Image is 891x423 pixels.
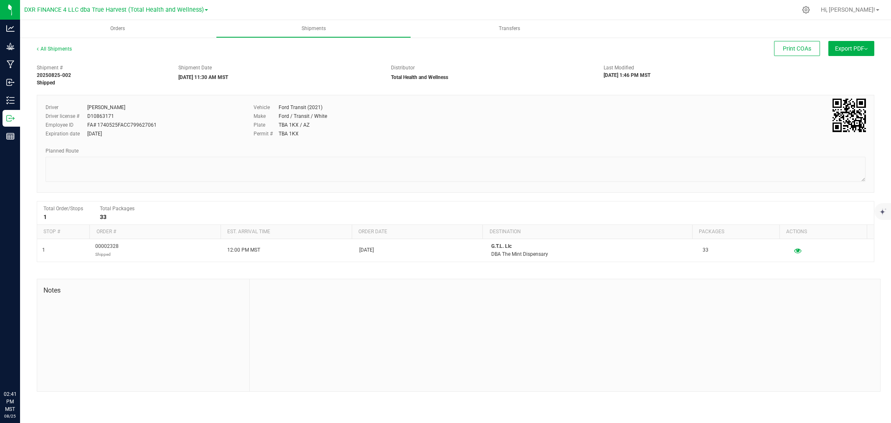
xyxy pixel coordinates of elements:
[482,225,692,239] th: Destination
[692,225,779,239] th: Packages
[43,285,243,296] span: Notes
[801,6,811,14] div: Manage settings
[254,130,279,138] label: Permit #
[279,121,310,129] div: TBA 1KX / AZ
[46,112,87,120] label: Driver license #
[6,114,15,122] inline-svg: Outbound
[95,250,119,258] p: Shipped
[87,130,102,138] div: [DATE]
[37,72,71,78] strong: 20250825-002
[487,25,531,32] span: Transfers
[828,41,874,56] button: Export PDF
[6,60,15,69] inline-svg: Manufacturing
[4,390,16,413] p: 02:41 PM MST
[99,25,136,32] span: Orders
[254,121,279,129] label: Plate
[227,246,260,254] span: 12:00 PM MST
[821,6,875,13] span: Hi, [PERSON_NAME]!
[87,112,114,120] div: D10863171
[6,96,15,104] inline-svg: Inventory
[42,246,45,254] span: 1
[6,24,15,33] inline-svg: Analytics
[37,46,72,52] a: All Shipments
[37,64,166,71] span: Shipment #
[6,42,15,51] inline-svg: Grow
[24,6,204,13] span: DXR FINANCE 4 LLC dba True Harvest (Total Health and Wellness)
[178,64,212,71] label: Shipment Date
[352,225,483,239] th: Order date
[46,104,87,111] label: Driver
[783,45,811,52] span: Print COAs
[8,356,33,381] iframe: Resource center
[254,112,279,120] label: Make
[279,104,322,111] div: Ford Transit (2021)
[491,250,693,258] p: DBA The Mint Dispensary
[290,25,337,32] span: Shipments
[254,104,279,111] label: Vehicle
[95,242,119,258] span: 00002328
[221,225,352,239] th: Est. arrival time
[779,225,867,239] th: Actions
[833,99,866,132] qrcode: 20250825-002
[216,20,411,38] a: Shipments
[87,104,125,111] div: [PERSON_NAME]
[37,225,89,239] th: Stop #
[391,74,448,80] strong: Total Health and Wellness
[37,80,55,86] strong: Shipped
[391,64,415,71] label: Distributor
[279,130,299,138] div: TBA 1KX
[25,355,35,365] iframe: Resource center unread badge
[6,132,15,140] inline-svg: Reports
[491,242,693,250] p: G.T.L. Llc
[833,99,866,132] img: Scan me!
[774,41,820,56] button: Print COAs
[6,78,15,87] inline-svg: Inbound
[100,206,135,211] span: Total Packages
[359,246,374,254] span: [DATE]
[4,413,16,419] p: 08/25
[20,20,215,38] a: Orders
[100,214,107,220] strong: 33
[279,112,327,120] div: Ford / Transit / White
[412,20,607,38] a: Transfers
[46,121,87,129] label: Employee ID
[604,64,634,71] label: Last Modified
[43,214,47,220] strong: 1
[46,130,87,138] label: Expiration date
[703,246,708,254] span: 33
[43,206,83,211] span: Total Order/Stops
[46,148,79,154] span: Planned Route
[604,72,650,78] strong: [DATE] 1:46 PM MST
[87,121,157,129] div: FA# 1740525FACC799627061
[178,74,228,80] strong: [DATE] 11:30 AM MST
[89,225,221,239] th: Order #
